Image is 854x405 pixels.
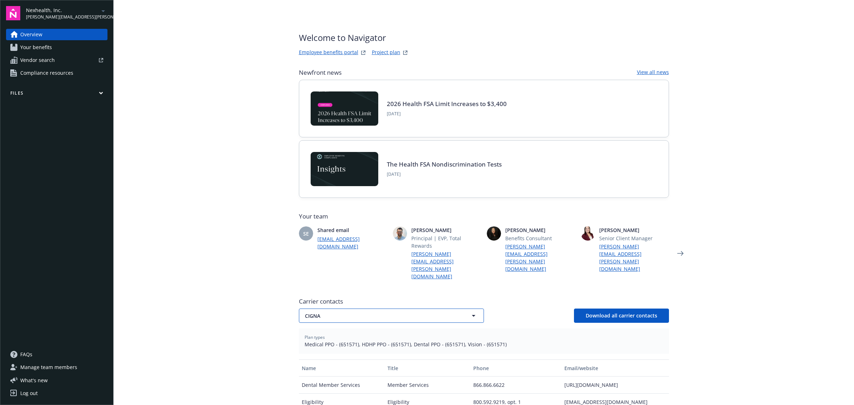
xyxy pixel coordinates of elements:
[574,309,669,323] button: Download all carrier contacts
[387,100,507,108] a: 2026 Health FSA Limit Increases to $3,400
[20,349,32,360] span: FAQs
[305,341,663,348] span: Medical PPO - (651571), HDHP PPO - (651571), Dental PPO - (651571), Vision - (651571)
[26,6,99,14] span: Nexhealth, Inc.
[299,48,358,57] a: Employee benefits portal
[562,359,669,377] button: Email/website
[359,48,368,57] a: striveWebsite
[20,377,48,384] span: What ' s new
[411,226,481,234] span: [PERSON_NAME]
[6,6,20,20] img: navigator-logo.svg
[299,377,385,394] div: Dental Member Services
[581,226,595,241] img: photo
[299,68,342,77] span: Newfront news
[26,14,99,20] span: [PERSON_NAME][EMAIL_ADDRESS][PERSON_NAME][DOMAIN_NAME]
[393,226,407,241] img: photo
[299,297,669,306] span: Carrier contacts
[20,67,73,79] span: Compliance resources
[385,359,470,377] button: Title
[599,235,669,242] span: Senior Client Manager
[385,377,470,394] div: Member Services
[599,243,669,273] a: [PERSON_NAME][EMAIL_ADDRESS][PERSON_NAME][DOMAIN_NAME]
[20,388,38,399] div: Log out
[473,364,559,372] div: Phone
[387,171,502,178] span: [DATE]
[599,226,669,234] span: [PERSON_NAME]
[562,377,669,394] div: [URL][DOMAIN_NAME]
[388,364,468,372] div: Title
[564,364,666,372] div: Email/website
[20,362,77,373] span: Manage team members
[505,243,575,273] a: [PERSON_NAME][EMAIL_ADDRESS][PERSON_NAME][DOMAIN_NAME]
[6,349,107,360] a: FAQs
[411,235,481,249] span: Principal | EVP, Total Rewards
[99,6,107,15] a: arrowDropDown
[299,31,410,44] span: Welcome to Navigator
[372,48,400,57] a: Project plan
[387,111,507,117] span: [DATE]
[20,42,52,53] span: Your benefits
[675,248,686,259] a: Next
[6,362,107,373] a: Manage team members
[6,54,107,66] a: Vendor search
[411,250,481,280] a: [PERSON_NAME][EMAIL_ADDRESS][PERSON_NAME][DOMAIN_NAME]
[401,48,410,57] a: projectPlanWebsite
[20,29,42,40] span: Overview
[505,226,575,234] span: [PERSON_NAME]
[505,235,575,242] span: Benefits Consultant
[299,309,484,323] button: CIGNA
[305,334,663,341] span: Plan types
[302,364,382,372] div: Name
[470,377,562,394] div: 866.866.6622
[20,54,55,66] span: Vendor search
[299,359,385,377] button: Name
[299,212,669,221] span: Your team
[6,29,107,40] a: Overview
[317,226,387,234] span: Shared email
[303,230,309,237] span: SE
[586,312,657,319] span: Download all carrier contacts
[487,226,501,241] img: photo
[470,359,562,377] button: Phone
[6,377,59,384] button: What's new
[6,42,107,53] a: Your benefits
[387,160,502,168] a: The Health FSA Nondiscrimination Tests
[311,152,378,186] img: Card Image - EB Compliance Insights.png
[6,90,107,99] button: Files
[311,91,378,126] img: BLOG-Card Image - Compliance - 2026 Health FSA Limit Increases to $3,400.jpg
[317,235,387,250] a: [EMAIL_ADDRESS][DOMAIN_NAME]
[637,68,669,77] a: View all news
[26,6,107,20] button: Nexhealth, Inc.[PERSON_NAME][EMAIL_ADDRESS][PERSON_NAME][DOMAIN_NAME]arrowDropDown
[305,312,453,320] span: CIGNA
[6,67,107,79] a: Compliance resources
